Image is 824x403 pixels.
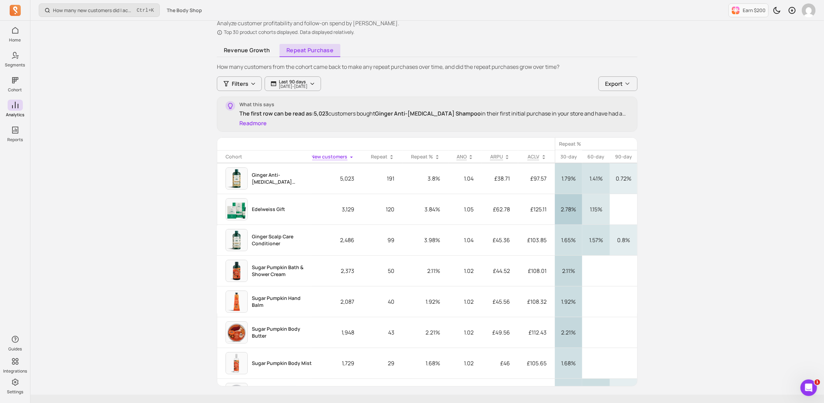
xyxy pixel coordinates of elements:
[729,3,769,17] button: Earn $200
[303,355,363,372] p: 1,729
[252,326,312,339] p: Sugar Pumpkin Body Butter
[265,76,321,91] button: Last 90 days[DATE]-[DATE]
[9,37,21,43] p: Home
[482,201,518,218] p: £62.78
[403,232,448,248] p: 3.98%
[226,229,247,251] img: cohort product
[770,3,784,17] button: Toggle dark mode
[560,359,577,367] p: 1.68%
[217,44,277,57] a: Revenue growth
[815,379,820,385] span: 1
[598,76,638,91] button: Export
[518,150,555,163] th: Toggle SortBy
[555,150,582,163] th: 30-day
[615,174,632,183] p: 0.72%
[53,7,134,14] p: How many new customers did I acquire this period?
[363,232,403,248] p: 99
[528,153,540,160] span: ACLV
[482,170,518,187] p: £38.71
[232,80,248,88] span: Filters
[363,324,403,341] p: 43
[137,7,154,14] span: +
[448,232,482,248] p: 1.04
[239,110,314,117] span: The first row can be read as:
[448,150,482,163] th: Toggle SortBy
[403,293,448,310] p: 1.92%
[252,264,312,278] p: Sugar Pumpkin Bath & Shower Cream
[217,29,399,36] p: Top 30 product cohorts displayed. Data displayed relatively.
[448,324,482,341] p: 1.02
[226,199,247,220] img: cohort product
[226,260,247,282] img: cohort product
[518,386,555,402] p: £104.26
[518,355,555,372] p: £105.65
[8,332,23,353] button: Guides
[226,291,247,312] img: cohort product
[252,295,312,309] p: Sugar Pumpkin Hand Balm
[303,170,363,187] p: 5,023
[482,232,518,248] p: £45.36
[363,170,403,187] p: 191
[482,150,518,163] th: Toggle SortBy
[151,8,154,13] kbd: K
[8,87,22,93] p: Cohort
[560,328,577,337] p: 2.21%
[560,267,577,275] p: 2.11%
[217,19,399,27] p: Analyze customer profitability and follow-on spend by [PERSON_NAME].
[7,137,23,143] p: Reports
[482,293,518,310] p: £45.56
[560,174,577,183] p: 1.79%
[226,168,247,189] img: cohort product
[518,170,555,187] p: £97.57
[490,153,503,160] span: ARPU
[457,153,467,160] span: ANO
[518,293,555,310] p: £108.32
[482,386,518,402] p: £37.22
[518,324,555,341] p: £112.43
[482,355,518,372] p: £46
[239,109,629,118] p: customers bought in their first initial purchase in your store and have had an average orders in ...
[217,63,638,71] p: How many customers from the cohort came back to make any repeat purchases over time, and did the ...
[303,232,363,248] p: 2,486
[311,153,347,160] span: New customers
[5,62,25,68] p: Segments
[3,368,27,374] p: Integrations
[615,236,632,244] p: 0.8%
[303,386,363,402] p: 1,551
[363,150,403,163] th: Toggle SortBy
[252,233,312,247] p: Ginger Scalp Care Conditioner
[252,172,312,185] p: Ginger Anti-[MEDICAL_DATA] Shampoo
[375,110,481,117] span: Ginger Anti-[MEDICAL_DATA] Shampoo
[363,293,403,310] p: 40
[448,355,482,372] p: 1.02
[448,293,482,310] p: 1.02
[303,150,363,163] th: Toggle SortBy
[363,386,403,402] p: 64
[555,138,637,150] th: Repeat %
[39,3,160,17] button: How many new customers did I acquire this period?Ctrl+K
[518,201,555,218] p: £125.11
[314,110,328,117] span: 5,023
[448,386,482,402] p: 1.05
[403,170,448,187] p: 3.8%
[363,355,403,372] p: 29
[605,80,623,88] span: Export
[252,360,312,367] p: Sugar Pumpkin Body Mist
[448,170,482,187] p: 1.04
[137,7,148,14] kbd: Ctrl
[279,84,308,89] p: [DATE] - [DATE]
[560,236,577,244] p: 1.65%
[167,7,202,14] span: The Body Shop
[482,263,518,279] p: £44.52
[800,379,817,396] iframe: Intercom live chat
[252,206,285,213] p: Edelweiss Gift
[518,232,555,248] p: £103.85
[403,150,448,163] th: Toggle SortBy
[588,205,604,213] p: 1.15%
[448,263,482,279] p: 1.02
[363,201,403,218] p: 120
[7,389,23,395] p: Settings
[403,324,448,341] p: 2.21%
[279,79,308,84] p: Last 90 days
[610,150,637,163] th: 90-day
